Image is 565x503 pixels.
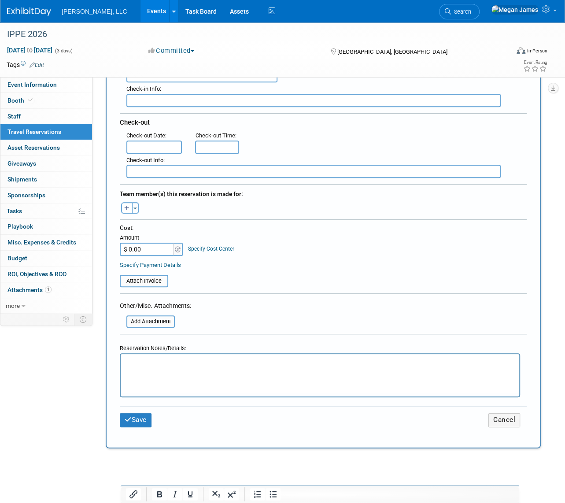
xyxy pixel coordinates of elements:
span: [GEOGRAPHIC_DATA], [GEOGRAPHIC_DATA] [337,48,447,55]
a: Sponsorships [0,188,92,203]
span: Shipments [7,176,37,183]
span: Check-out Date [126,132,165,139]
a: Booth [0,93,92,108]
span: (3 days) [54,48,73,54]
span: Event Information [7,81,57,88]
span: 1 [45,286,52,293]
iframe: Rich Text Area [121,354,519,392]
div: In-Person [527,48,547,54]
span: Misc. Expenses & Credits [7,239,76,246]
a: Search [439,4,480,19]
div: Event Format [468,46,547,59]
span: Check-in Info [126,85,160,92]
span: Travel Reservations [7,128,61,135]
a: Edit [30,62,44,68]
a: Event Information [0,77,92,92]
div: Reservation Notes/Details: [120,340,520,353]
span: Asset Reservations [7,144,60,151]
small: : [126,85,161,92]
span: Check-out Time [195,132,235,139]
button: Cancel [488,413,520,427]
td: Tags [7,60,44,69]
div: Cost: [120,224,527,232]
span: Attachments [7,286,52,293]
span: Tasks [7,207,22,215]
a: ROI, Objectives & ROO [0,266,92,282]
td: Toggle Event Tabs [74,314,92,325]
span: Staff [7,113,21,120]
a: Shipments [0,172,92,187]
button: Committed [145,46,198,55]
a: Asset Reservations [0,140,92,155]
span: more [6,302,20,309]
td: Personalize Event Tab Strip [59,314,74,325]
span: Search [451,8,471,15]
div: Amount [120,234,184,243]
span: [PERSON_NAME], LLC [62,8,127,15]
a: Budget [0,251,92,266]
span: ROI, Objectives & ROO [7,270,66,277]
span: Playbook [7,223,33,230]
span: Budget [7,255,27,262]
a: Travel Reservations [0,124,92,140]
a: Specify Cost Center [188,246,234,252]
i: Booth reservation complete [28,98,33,103]
div: Other/Misc. Attachments: [120,301,191,312]
img: Megan James [491,5,539,15]
div: IPPE 2026 [4,26,501,42]
button: Save [120,413,151,427]
a: more [0,298,92,314]
a: Tasks [0,203,92,219]
span: Check-out Info [126,157,163,163]
div: Team member(s) this reservation is made for: [120,186,527,200]
a: Misc. Expenses & Credits [0,235,92,250]
span: to [26,47,34,54]
a: Staff [0,109,92,124]
img: ExhibitDay [7,7,51,16]
span: Booth [7,97,34,104]
span: Giveaways [7,160,36,167]
span: [DATE] [DATE] [7,46,53,54]
small: : [126,157,165,163]
a: Attachments1 [0,282,92,298]
span: Sponsorships [7,192,45,199]
a: Giveaways [0,156,92,171]
div: Event Rating [523,60,547,65]
img: Format-Inperson.png [517,47,525,54]
small: : [195,132,236,139]
a: Playbook [0,219,92,234]
small: : [126,132,166,139]
span: Check-out [120,118,150,126]
a: Specify Payment Details [120,262,181,268]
